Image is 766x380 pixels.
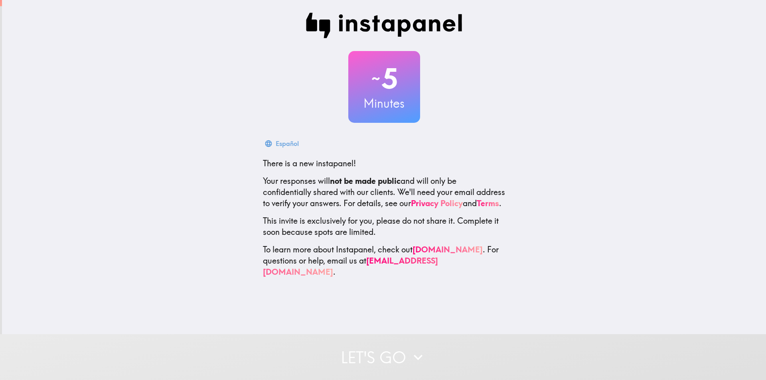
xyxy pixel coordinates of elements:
a: [EMAIL_ADDRESS][DOMAIN_NAME] [263,256,438,277]
a: Terms [477,198,499,208]
span: ~ [370,67,381,91]
span: There is a new instapanel! [263,158,356,168]
h2: 5 [348,62,420,95]
a: Privacy Policy [411,198,463,208]
h3: Minutes [348,95,420,112]
a: [DOMAIN_NAME] [413,244,483,254]
img: Instapanel [306,13,462,38]
button: Español [263,136,302,152]
p: Your responses will and will only be confidentially shared with our clients. We'll need your emai... [263,175,505,209]
b: not be made public [330,176,401,186]
p: This invite is exclusively for you, please do not share it. Complete it soon because spots are li... [263,215,505,238]
p: To learn more about Instapanel, check out . For questions or help, email us at . [263,244,505,278]
div: Español [276,138,299,149]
